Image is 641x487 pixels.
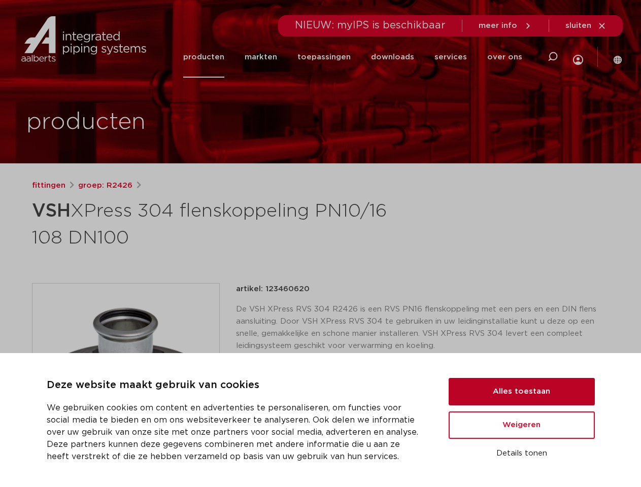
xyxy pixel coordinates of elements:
p: Deze website maakt gebruik van cookies [47,377,424,394]
a: services [434,37,467,78]
nav: Menu [183,37,522,78]
img: Product Image for VSH XPress 304 flenskoppeling PN10/16 108 DN100 [32,284,219,470]
p: artikel: 123460620 [236,283,310,295]
h1: producten [26,106,146,138]
a: fittingen [32,180,65,192]
span: meer info [479,22,517,29]
strong: VSH [32,202,71,220]
div: my IPS [573,33,583,81]
span: NIEUW: myIPS is beschikbaar [295,20,446,30]
button: Weigeren [449,411,595,439]
span: sluiten [565,22,591,29]
a: sluiten [565,21,606,30]
a: producten [183,37,224,78]
p: We gebruiken cookies om content en advertenties te personaliseren, om functies voor social media ... [47,402,424,463]
a: meer info [479,21,532,30]
h1: XPress 304 flenskoppeling PN10/16 108 DN100 [32,196,413,251]
button: Alles toestaan [449,378,595,405]
p: De VSH XPress RVS 304 R2426 is een RVS PN16 flenskoppeling met een pers en een DIN flens aansluit... [236,303,610,352]
a: groep: R2426 [78,180,132,192]
a: markten [245,37,277,78]
a: downloads [371,37,414,78]
a: toepassingen [297,37,351,78]
button: Details tonen [449,445,595,462]
a: over ons [487,37,522,78]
